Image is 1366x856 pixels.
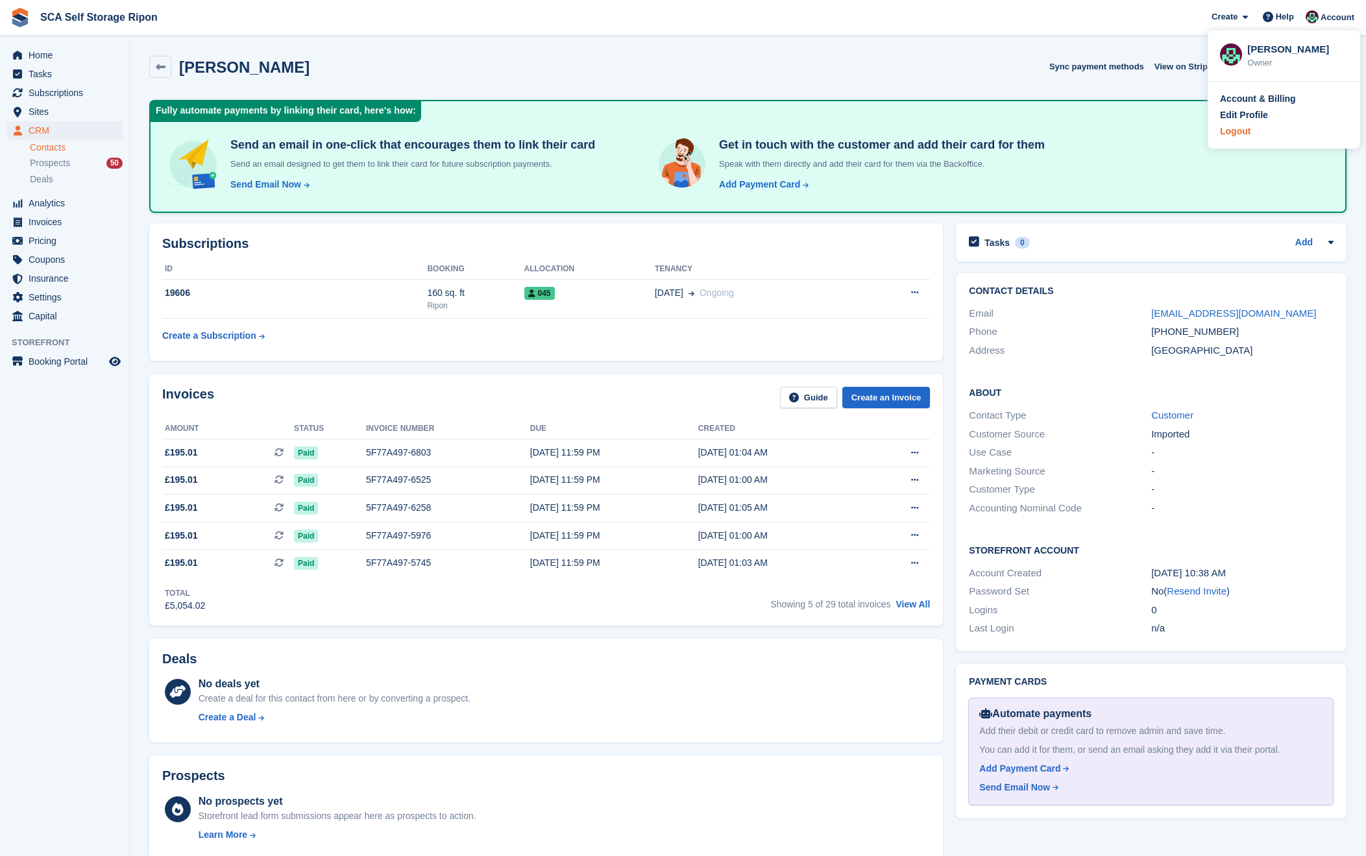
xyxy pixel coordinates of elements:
[698,419,865,439] th: Created
[1151,343,1334,358] div: [GEOGRAPHIC_DATA]
[29,352,106,371] span: Booking Portal
[969,603,1151,618] div: Logins
[770,599,890,609] span: Showing 5 of 29 total invoices
[162,387,214,408] h2: Invoices
[29,84,106,102] span: Subscriptions
[984,237,1010,249] h2: Tasks
[969,621,1151,636] div: Last Login
[1151,308,1316,319] a: [EMAIL_ADDRESS][DOMAIN_NAME]
[165,473,198,487] span: £195.01
[979,724,1323,738] div: Add their debit or credit card to remove admin and save time.
[1220,108,1268,122] div: Edit Profile
[1149,56,1228,77] a: View on Stripe
[969,677,1334,687] h2: Payment cards
[969,482,1151,497] div: Customer Type
[1151,566,1334,581] div: [DATE] 10:38 AM
[842,387,931,408] a: Create an Invoice
[969,566,1151,581] div: Account Created
[427,259,524,280] th: Booking
[1151,464,1334,479] div: -
[162,419,294,439] th: Amount
[714,138,1045,153] h4: Get in touch with the customer and add their card for them
[1154,60,1212,73] span: View on Stripe
[6,65,123,83] a: menu
[199,676,470,692] div: No deals yet
[230,178,301,191] div: Send Email Now
[29,251,106,269] span: Coupons
[979,781,1050,794] div: Send Email Now
[698,529,865,543] div: [DATE] 01:00 AM
[1151,427,1334,442] div: Imported
[165,446,198,459] span: £195.01
[1247,42,1348,54] div: [PERSON_NAME]
[30,173,53,186] span: Deals
[30,141,123,154] a: Contacts
[1220,108,1348,122] a: Edit Profile
[6,352,123,371] a: menu
[1151,621,1334,636] div: n/a
[366,473,530,487] div: 5F77A497-6525
[29,46,106,64] span: Home
[366,419,530,439] th: Invoice number
[524,259,655,280] th: Allocation
[165,587,205,599] div: Total
[530,501,698,515] div: [DATE] 11:59 PM
[698,501,865,515] div: [DATE] 01:05 AM
[366,529,530,543] div: 5F77A497-5976
[106,158,123,169] div: 50
[1321,11,1354,24] span: Account
[6,46,123,64] a: menu
[199,711,470,724] a: Create a Deal
[162,324,265,348] a: Create a Subscription
[427,300,524,312] div: Ripon
[969,543,1334,556] h2: Storefront Account
[199,794,476,809] div: No prospects yet
[29,213,106,231] span: Invoices
[698,556,865,570] div: [DATE] 01:03 AM
[366,501,530,515] div: 5F77A497-6258
[6,84,123,102] a: menu
[29,65,106,83] span: Tasks
[199,809,476,823] div: Storefront lead form submissions appear here as prospects to action.
[969,427,1151,442] div: Customer Source
[1151,584,1334,599] div: No
[166,138,220,191] img: send-email-b5881ef4c8f827a638e46e229e590028c7e36e3a6c99d2365469aff88783de13.svg
[530,419,698,439] th: Due
[12,336,129,349] span: Storefront
[719,178,800,191] div: Add Payment Card
[969,306,1151,321] div: Email
[1015,237,1030,249] div: 0
[655,286,683,300] span: [DATE]
[179,58,310,76] h2: [PERSON_NAME]
[1306,10,1319,23] img: Sam Chapman
[780,387,837,408] a: Guide
[427,286,524,300] div: 160 sq. ft
[30,157,70,169] span: Prospects
[165,501,198,515] span: £195.01
[199,828,247,842] div: Learn More
[29,288,106,306] span: Settings
[1151,482,1334,497] div: -
[225,158,595,171] p: Send an email designed to get them to link their card for future subscription payments.
[979,743,1323,757] div: You can add it for them, or send an email asking they add it via their portal.
[969,584,1151,599] div: Password Set
[1151,603,1334,618] div: 0
[6,103,123,121] a: menu
[30,156,123,170] a: Prospects 50
[1151,324,1334,339] div: [PHONE_NUMBER]
[165,599,205,613] div: £5,054.02
[698,446,865,459] div: [DATE] 01:04 AM
[1151,410,1193,421] a: Customer
[29,121,106,140] span: CRM
[1164,585,1230,596] span: ( )
[162,236,930,251] h2: Subscriptions
[1220,43,1242,66] img: Sam Chapman
[1247,56,1348,69] div: Owner
[714,158,1045,171] p: Speak with them directly and add their card for them via the Backoffice.
[530,473,698,487] div: [DATE] 11:59 PM
[294,502,318,515] span: Paid
[714,178,810,191] a: Add Payment Card
[294,530,318,543] span: Paid
[979,762,1060,776] div: Add Payment Card
[165,556,198,570] span: £195.01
